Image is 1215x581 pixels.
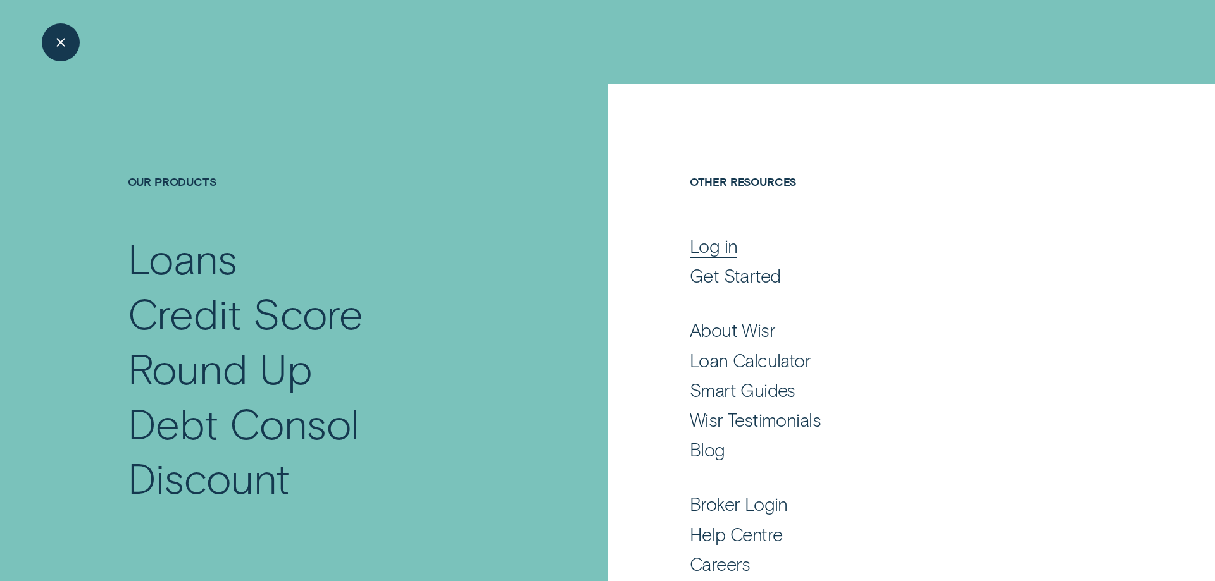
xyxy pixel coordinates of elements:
[42,23,80,61] button: Close Menu
[128,396,520,505] a: Debt Consol Discount
[690,379,1087,401] a: Smart Guides
[128,231,237,286] div: Loans
[128,286,520,341] a: Credit Score
[690,438,1087,461] a: Blog
[690,174,1087,231] h4: Other Resources
[690,379,795,401] div: Smart Guides
[690,492,1087,515] a: Broker Login
[690,408,821,431] div: Wisr Testimonials
[690,349,811,372] div: Loan Calculator
[128,341,313,396] div: Round Up
[128,174,520,231] h4: Our Products
[128,286,364,341] div: Credit Score
[690,553,1087,575] a: Careers
[690,235,738,257] div: Log in
[690,438,725,461] div: Blog
[690,349,1087,372] a: Loan Calculator
[128,231,520,286] a: Loans
[690,523,783,546] div: Help Centre
[690,492,788,515] div: Broker Login
[690,408,1087,431] a: Wisr Testimonials
[690,264,781,287] div: Get Started
[690,319,1087,341] a: About Wisr
[690,523,1087,546] a: Help Centre
[690,264,1087,287] a: Get Started
[690,235,1087,257] a: Log in
[128,341,520,396] a: Round Up
[690,319,775,341] div: About Wisr
[690,553,751,575] div: Careers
